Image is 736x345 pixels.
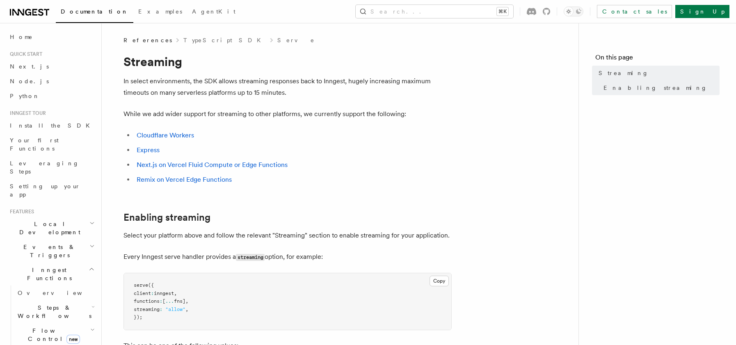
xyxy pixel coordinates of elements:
[7,156,96,179] a: Leveraging Steps
[7,243,89,259] span: Events & Triggers
[123,108,452,120] p: While we add wider support for streaming to other platforms, we currently support the following:
[134,306,160,312] span: streaming
[10,183,80,198] span: Setting up your app
[599,69,649,77] span: Streaming
[18,290,102,296] span: Overview
[10,78,49,85] span: Node.js
[137,131,194,139] a: Cloudflare Workers
[185,306,188,312] span: ,
[137,161,288,169] a: Next.js on Vercel Fluid Compute or Edge Functions
[497,7,508,16] kbd: ⌘K
[236,254,265,261] code: streaming
[123,212,210,223] a: Enabling streaming
[14,286,96,300] a: Overview
[134,290,151,296] span: client
[7,30,96,44] a: Home
[174,298,185,304] span: fns]
[162,298,165,304] span: [
[134,298,160,304] span: functions
[133,2,187,22] a: Examples
[174,290,177,296] span: ,
[603,84,707,92] span: Enabling streaming
[7,51,42,57] span: Quick start
[123,251,452,263] p: Every Inngest serve handler provides a option, for example:
[595,53,720,66] h4: On this page
[10,93,40,99] span: Python
[7,59,96,74] a: Next.js
[185,298,188,304] span: ,
[183,36,266,44] a: TypeScript SDK
[56,2,133,23] a: Documentation
[123,36,172,44] span: References
[137,176,232,183] a: Remix on Vercel Edge Functions
[154,290,174,296] span: inngest
[675,5,729,18] a: Sign Up
[10,122,95,129] span: Install the SDK
[66,335,80,344] span: new
[192,8,235,15] span: AgentKit
[10,160,79,175] span: Leveraging Steps
[151,290,154,296] span: :
[564,7,583,16] button: Toggle dark mode
[14,304,91,320] span: Steps & Workflows
[123,230,452,241] p: Select your platform above and follow the relevant "Streaming" section to enable streaming for yo...
[7,217,96,240] button: Local Development
[148,282,154,288] span: ({
[356,5,513,18] button: Search...⌘K
[7,118,96,133] a: Install the SDK
[10,33,33,41] span: Home
[7,110,46,117] span: Inngest tour
[7,240,96,263] button: Events & Triggers
[7,266,89,282] span: Inngest Functions
[7,89,96,103] a: Python
[137,146,160,154] a: Express
[165,306,185,312] span: "allow"
[134,282,148,288] span: serve
[10,137,59,152] span: Your first Functions
[430,276,449,286] button: Copy
[10,63,49,70] span: Next.js
[7,220,89,236] span: Local Development
[14,300,96,323] button: Steps & Workflows
[160,298,162,304] span: :
[7,179,96,202] a: Setting up your app
[7,208,34,215] span: Features
[595,66,720,80] a: Streaming
[277,36,315,44] a: Serve
[600,80,720,95] a: Enabling streaming
[7,133,96,156] a: Your first Functions
[165,298,174,304] span: ...
[134,314,142,320] span: });
[123,75,452,98] p: In select environments, the SDK allows streaming responses back to Inngest, hugely increasing max...
[160,306,162,312] span: :
[7,74,96,89] a: Node.js
[61,8,128,15] span: Documentation
[597,5,672,18] a: Contact sales
[14,327,90,343] span: Flow Control
[138,8,182,15] span: Examples
[123,54,452,69] h1: Streaming
[7,263,96,286] button: Inngest Functions
[187,2,240,22] a: AgentKit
